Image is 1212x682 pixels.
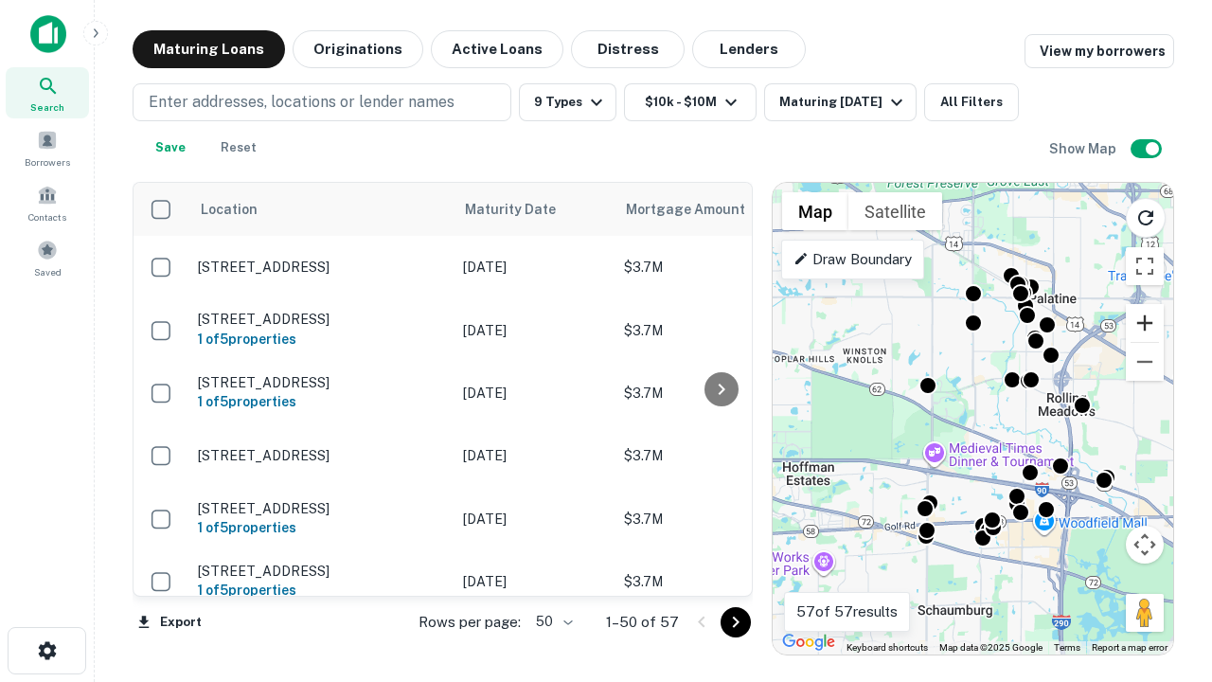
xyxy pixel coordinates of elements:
button: Maturing Loans [133,30,285,68]
a: Saved [6,232,89,283]
p: [DATE] [463,571,605,592]
p: [DATE] [463,383,605,404]
p: $3.7M [624,320,813,341]
p: [STREET_ADDRESS] [198,500,444,517]
p: $3.7M [624,383,813,404]
span: Mortgage Amount [626,198,770,221]
div: 50 [528,608,576,636]
p: [STREET_ADDRESS] [198,374,444,391]
button: Drag Pegman onto the map to open Street View [1126,594,1164,632]
p: [DATE] [463,445,605,466]
a: Borrowers [6,122,89,173]
div: Maturing [DATE] [779,91,908,114]
span: Saved [34,264,62,279]
div: 0 0 [773,183,1173,655]
img: Google [777,630,840,655]
p: [STREET_ADDRESS] [198,311,444,328]
span: Search [30,99,64,115]
a: Terms (opens in new tab) [1054,642,1080,653]
h6: 1 of 5 properties [198,517,444,538]
th: Maturity Date [454,183,615,236]
p: [DATE] [463,509,605,529]
button: Show satellite imagery [848,192,942,230]
button: Keyboard shortcuts [847,641,928,655]
button: Originations [293,30,423,68]
button: Show street map [782,192,848,230]
p: $3.7M [624,509,813,529]
p: [DATE] [463,320,605,341]
button: Distress [571,30,685,68]
a: Search [6,67,89,118]
p: Rows per page: [419,611,521,634]
p: [DATE] [463,257,605,278]
button: Go to next page [721,607,751,637]
button: $10k - $10M [624,83,757,121]
p: $3.7M [624,571,813,592]
span: Maturity Date [465,198,580,221]
button: Zoom in [1126,304,1164,342]
th: Location [188,183,454,236]
button: Maturing [DATE] [764,83,917,121]
h6: 1 of 5 properties [198,329,444,350]
h6: 1 of 5 properties [198,580,444,601]
p: $3.7M [624,257,813,278]
button: Reload search area [1126,198,1166,238]
button: Reset [208,129,269,167]
a: View my borrowers [1025,34,1174,68]
p: [STREET_ADDRESS] [198,259,444,276]
button: All Filters [924,83,1019,121]
span: Location [200,198,258,221]
button: 9 Types [519,83,616,121]
span: Borrowers [25,154,70,170]
button: Export [133,608,206,637]
button: Zoom out [1126,343,1164,381]
button: Lenders [692,30,806,68]
button: Toggle fullscreen view [1126,247,1164,285]
button: Active Loans [431,30,563,68]
p: [STREET_ADDRESS] [198,563,444,580]
h6: Show Map [1049,138,1119,159]
button: Enter addresses, locations or lender names [133,83,511,121]
p: 57 of 57 results [796,601,898,623]
p: Draw Boundary [793,248,912,271]
img: capitalize-icon.png [30,15,66,53]
th: Mortgage Amount [615,183,823,236]
p: 1–50 of 57 [606,611,679,634]
p: [STREET_ADDRESS] [198,447,444,464]
span: Map data ©2025 Google [939,642,1043,653]
h6: 1 of 5 properties [198,391,444,412]
iframe: Chat Widget [1117,470,1212,561]
a: Report a map error [1092,642,1167,653]
button: Save your search to get updates of matches that match your search criteria. [140,129,201,167]
p: Enter addresses, locations or lender names [149,91,454,114]
span: Contacts [28,209,66,224]
a: Open this area in Google Maps (opens a new window) [777,630,840,655]
p: $3.7M [624,445,813,466]
a: Contacts [6,177,89,228]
